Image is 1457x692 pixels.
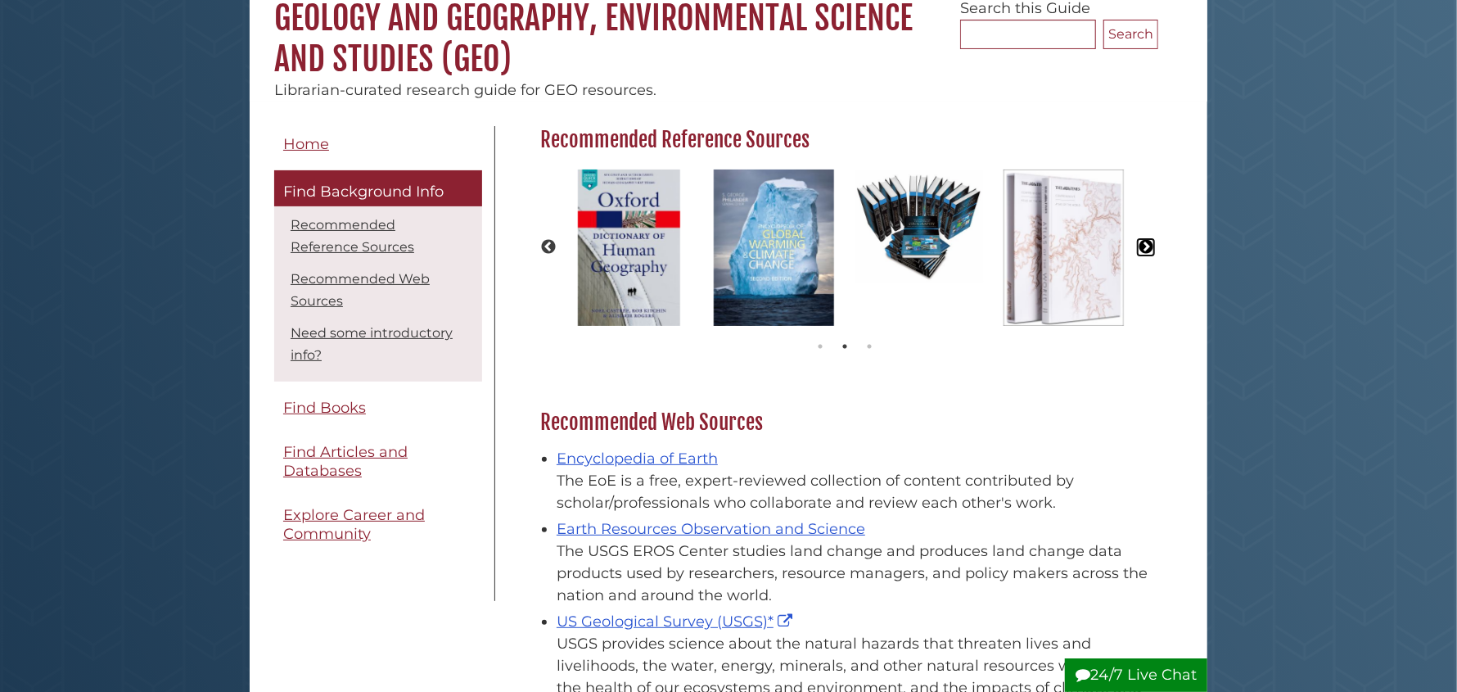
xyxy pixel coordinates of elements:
[283,135,329,153] span: Home
[995,161,1131,334] img: The Times' Comprehensive Atlas of the World
[274,497,482,552] a: Explore Career and Community
[532,409,1158,436] h2: Recommended Web Sources
[1138,239,1154,256] button: Next
[274,170,482,206] a: Find Background Info
[557,540,1150,607] div: The USGS EROS Center studies land change and produces land change data products used by researche...
[557,470,1150,514] div: The EoE is a free, expert-reviewed collection of content contributed by scholar/professionals who...
[557,520,865,538] a: Earth Resources Observation and Science
[570,161,688,334] img: Oxford Dictionary of Human Geography
[1103,20,1158,49] button: Search
[283,506,425,543] span: Explore Career and Community
[274,126,482,163] a: Home
[291,271,430,309] a: Recommended Web Sources
[283,183,444,201] span: Find Background Info
[846,161,991,292] img: The International Encyclopedia of Geography
[274,434,482,489] a: Find Articles and Databases
[813,338,829,355] button: 1 of 2
[532,127,1158,153] h2: Recommended Reference Sources
[274,390,482,427] a: Find Books
[283,399,366,417] span: Find Books
[540,239,557,256] button: Previous
[837,338,854,355] button: 2 of 2
[1065,658,1207,692] button: 24/7 Live Chat
[274,126,482,561] div: Guide Pages
[291,217,414,255] a: Recommended Reference Sources
[862,338,878,355] button: 3 of 2
[274,81,656,99] span: Librarian-curated research guide for GEO resources.
[706,161,843,334] img: Encyclopedia of Global Warming and Climate Change
[557,613,796,631] a: US Geological Survey (USGS)*
[291,325,453,363] a: Need some introductory info?
[557,450,718,468] a: Encyclopedia of Earth
[283,443,408,480] span: Find Articles and Databases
